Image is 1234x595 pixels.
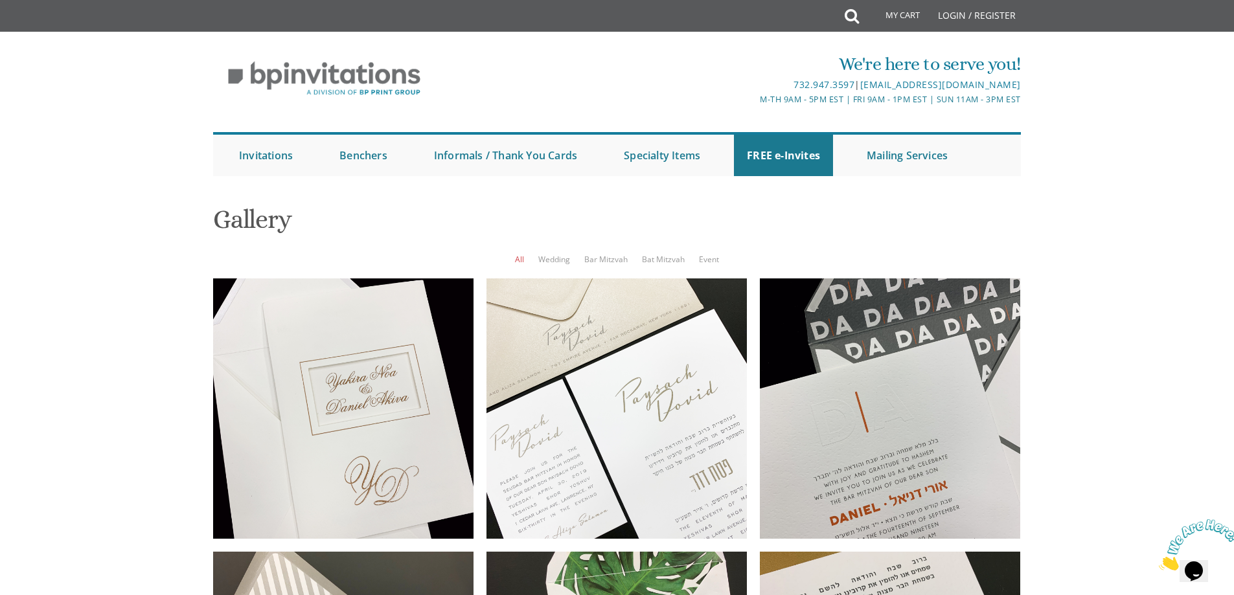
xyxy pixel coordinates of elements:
[858,1,929,34] a: My Cart
[584,254,628,265] a: Bar Mitzvah
[642,254,685,265] a: Bat Mitzvah
[5,5,86,56] img: Chat attention grabber
[699,254,719,265] a: Event
[213,52,435,106] img: BP Invitation Loft
[794,78,854,91] a: 732.947.3597
[1154,514,1234,576] iframe: chat widget
[538,254,570,265] a: Wedding
[326,135,400,176] a: Benchers
[734,135,833,176] a: FREE e-Invites
[483,93,1021,106] div: M-Th 9am - 5pm EST | Fri 9am - 1pm EST | Sun 11am - 3pm EST
[226,135,306,176] a: Invitations
[854,135,961,176] a: Mailing Services
[213,205,1021,243] h1: Gallery
[611,135,713,176] a: Specialty Items
[515,254,524,265] a: All
[860,78,1021,91] a: [EMAIL_ADDRESS][DOMAIN_NAME]
[421,135,590,176] a: Informals / Thank You Cards
[483,77,1021,93] div: |
[483,51,1021,77] div: We're here to serve you!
